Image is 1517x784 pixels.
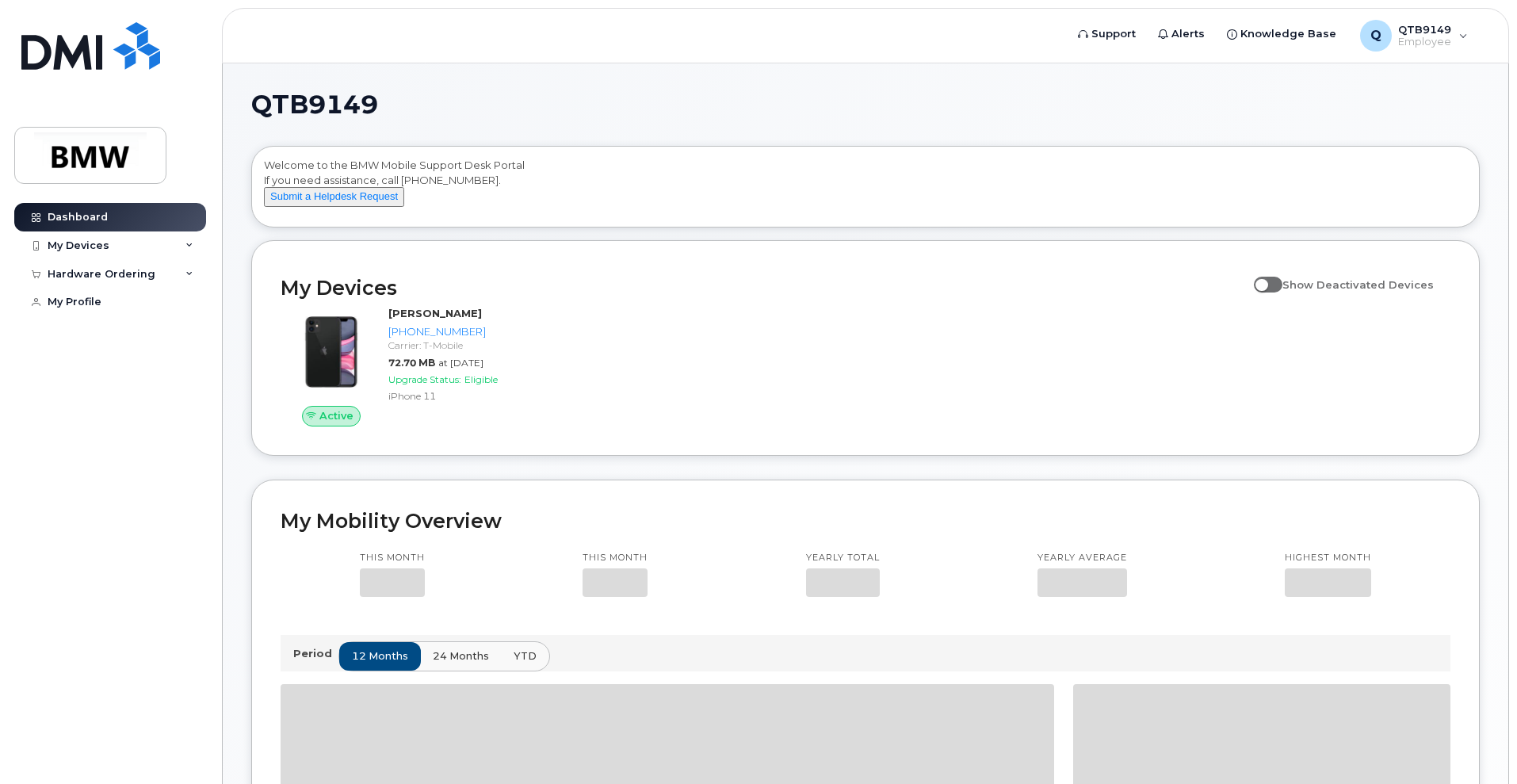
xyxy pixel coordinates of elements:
p: This month [583,552,648,564]
div: iPhone 11 [388,389,552,403]
strong: [PERSON_NAME] [388,307,482,319]
p: Highest month [1285,552,1371,564]
span: YTD [514,648,537,664]
a: Submit a Helpdesk Request [264,189,404,202]
p: Period [293,646,338,661]
span: 72.70 MB [388,357,435,369]
div: Carrier: T-Mobile [388,338,552,352]
a: Active[PERSON_NAME][PHONE_NUMBER]Carrier: T-Mobile72.70 MBat [DATE]Upgrade Status:EligibleiPhone 11 [281,306,559,426]
span: Active [319,408,353,423]
input: Show Deactivated Devices [1254,270,1267,282]
p: Yearly total [806,552,880,564]
button: Submit a Helpdesk Request [264,187,404,207]
span: 24 months [433,648,489,664]
div: [PHONE_NUMBER] [388,324,552,339]
span: Upgrade Status: [388,373,461,385]
span: at [DATE] [438,357,483,369]
span: QTB9149 [251,93,378,117]
span: Eligible [464,373,498,385]
h2: My Devices [281,276,1246,300]
p: This month [360,552,425,564]
div: Welcome to the BMW Mobile Support Desk Portal If you need assistance, call [PHONE_NUMBER]. [264,158,1467,221]
p: Yearly average [1037,552,1127,564]
h2: My Mobility Overview [281,509,1450,533]
img: iPhone_11.jpg [293,314,369,390]
span: Show Deactivated Devices [1282,278,1434,291]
